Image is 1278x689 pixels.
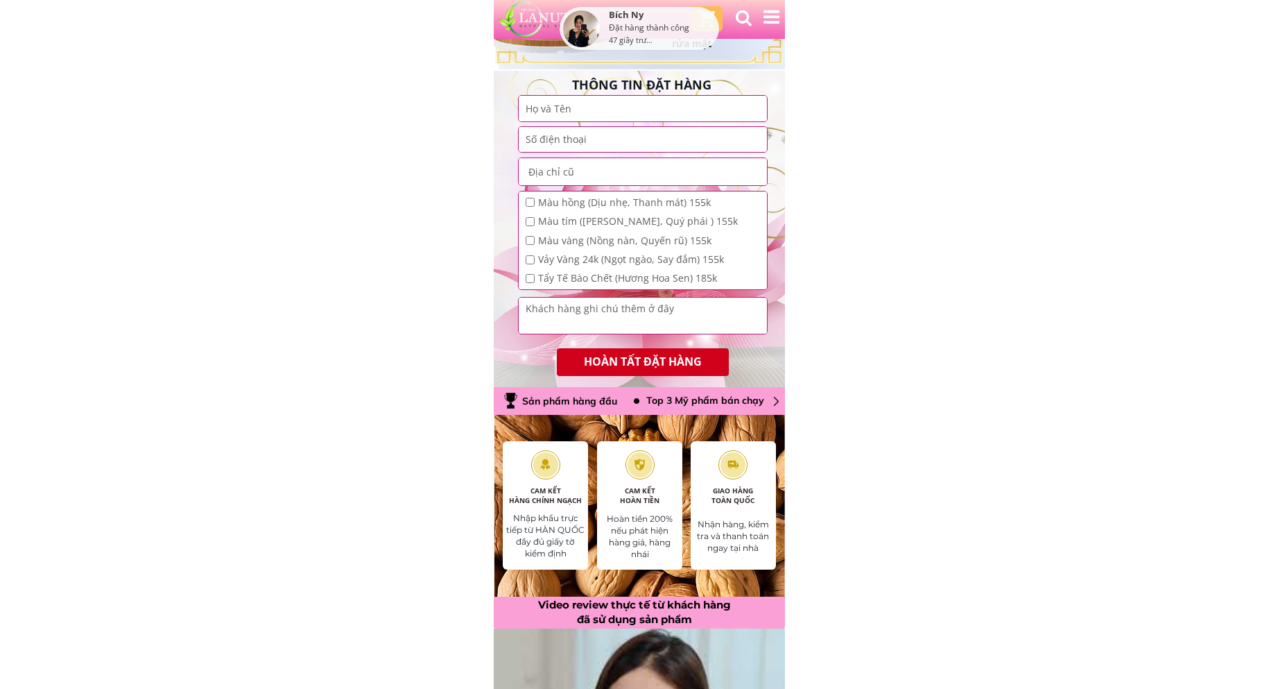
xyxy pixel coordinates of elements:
div: 47 giây trước [609,34,654,46]
h3: THÔNG TIN ĐẶT HÀNG [562,75,721,95]
div: Nhận hàng, kiểm tra và thanh toán ngay tại nhà [694,519,772,554]
div: Đặt hàng thành công [609,22,716,34]
div: Bích Ny [609,10,716,22]
span: Màu hồng (Dịu nhẹ, Thanh mát) 155k [538,195,738,210]
span: Màu tím ([PERSON_NAME], Quý phái ) 155k [538,214,738,229]
div: Sản phẩm hàng đầu [522,393,621,409]
div: Top 3 Mỹ phẩm bán chạy [646,393,777,408]
span: CAM KẾT HÀNG CHÍNH NGẠCH [509,486,582,505]
div: Hoàn tiền 200% nếu phát hiện hàng giả, hàng nhái [602,513,677,560]
input: Địa chỉ cũ [522,158,763,185]
input: Họ và Tên [522,96,763,121]
div: GIAO HÀNG TOÀN QUỐC [691,486,775,505]
h3: Video review thực tế từ khách hàng đã sử dụng sản phẩm [495,597,775,627]
span: Màu vàng (Nồng nàn, Quyến rũ) 155k [538,233,738,248]
span: Tẩy Tế Bào Chết (Hương Hoa Sen) 185k [538,271,738,286]
span: CAM KẾT HOÀN TIỀN [620,486,659,505]
div: Nhập khẩu trực tiếp từ HÀN QUỐC đầy đủ giấy tờ kiểm định [506,513,585,559]
input: Số điện thoại [522,127,763,152]
p: HOÀN TẤT ĐẶT HÀNG [555,348,730,376]
span: Vảy Vàng 24k (Ngọt ngào, Say đắm) 155k [538,252,738,267]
